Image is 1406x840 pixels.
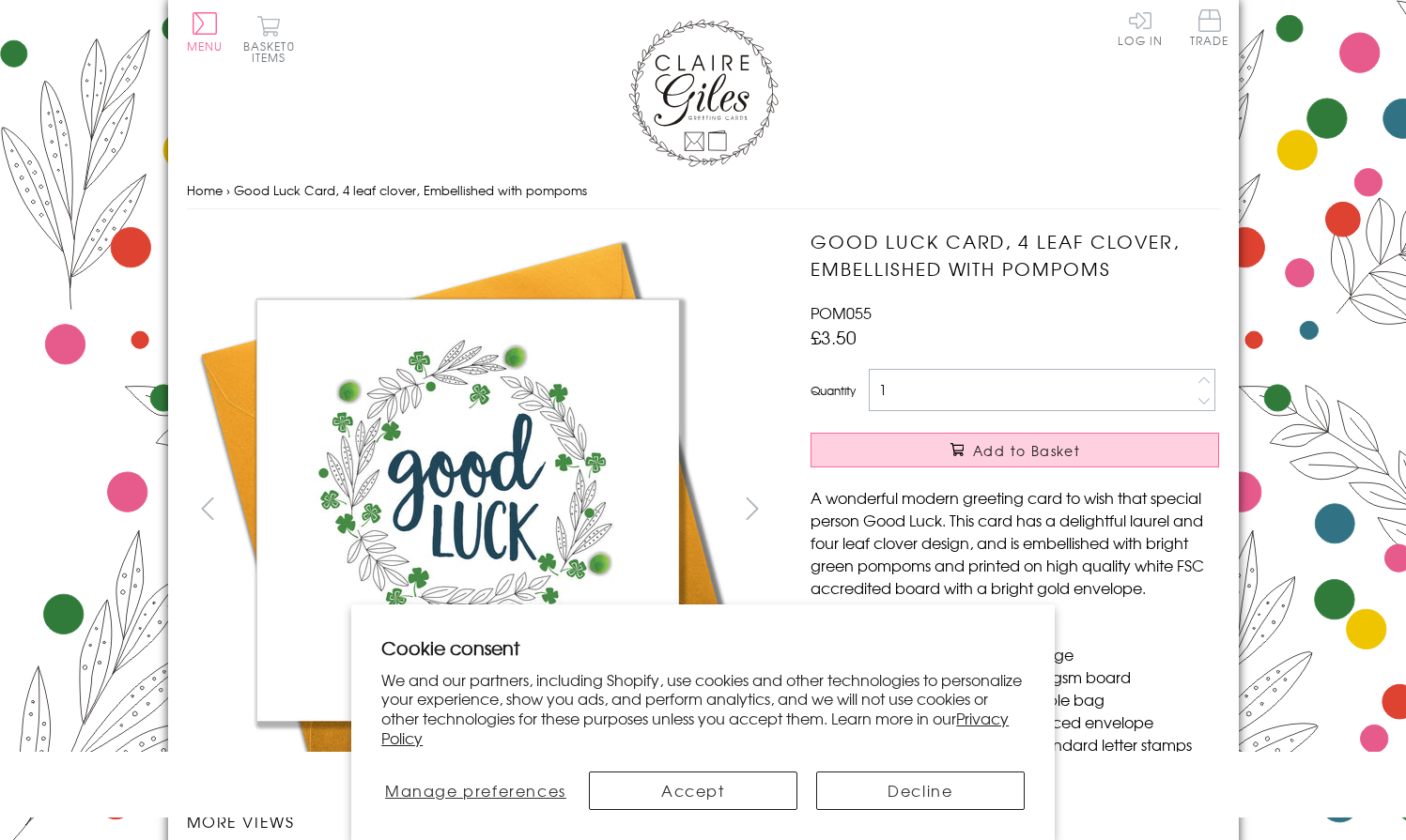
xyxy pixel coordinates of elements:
h2: Cookie consent [381,634,1025,661]
button: Menu [187,12,224,52]
span: POM055 [811,301,872,324]
span: £3.50 [811,324,857,350]
span: 0 items [252,38,295,66]
span: Menu [187,38,224,54]
a: Trade [1190,9,1229,50]
h3: More views [187,810,774,832]
label: Quantity [811,382,856,399]
img: Good Luck Card, 4 leaf clover, Embellished with pompoms [186,228,749,791]
button: Basket0 items [243,15,295,63]
span: Add to Basket [973,441,1080,460]
img: Good Luck Card, 4 leaf clover, Embellished with pompoms [773,228,1336,791]
button: prev [187,487,229,529]
button: Manage preferences [381,771,569,810]
button: Decline [816,771,1025,810]
img: Claire Giles Greetings Cards [628,19,779,167]
span: Good Luck Card, 4 leaf clover, Embellished with pompoms [234,181,587,199]
p: We and our partners, including Shopify, use cookies and other technologies to personalize your ex... [381,670,1025,748]
h1: Good Luck Card, 4 leaf clover, Embellished with pompoms [811,228,1219,283]
span: Manage preferences [385,779,566,802]
button: Accept [589,771,797,810]
p: A wonderful modern greeting card to wish that special person Good Luck. This card has a delightfu... [811,486,1219,599]
button: next [731,487,773,529]
span: Trade [1190,9,1229,46]
a: Home [187,181,223,199]
button: Add to Basket [811,433,1219,467]
a: Log In [1118,9,1163,46]
a: Privacy Policy [381,707,1009,749]
nav: breadcrumbs [187,172,1220,210]
span: › [226,181,230,199]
